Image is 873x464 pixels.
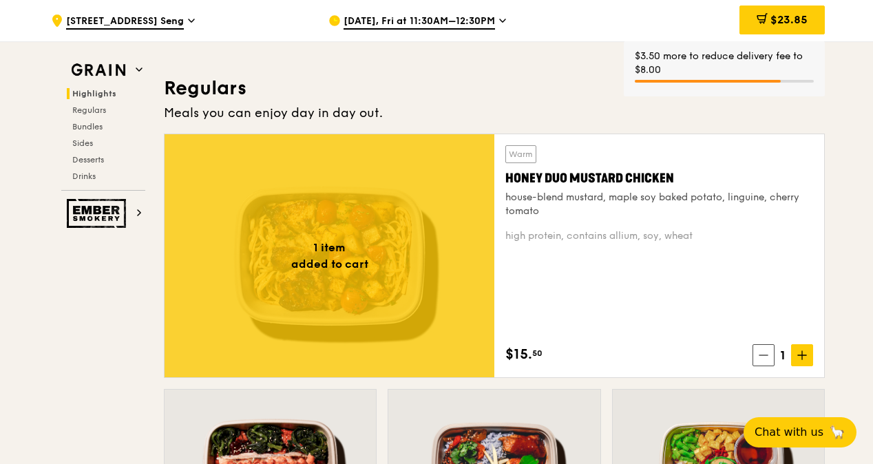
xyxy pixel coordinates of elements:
[72,155,104,165] span: Desserts
[775,346,791,365] span: 1
[505,145,536,163] div: Warm
[67,199,130,228] img: Ember Smokery web logo
[72,89,116,98] span: Highlights
[67,58,130,83] img: Grain web logo
[744,417,856,447] button: Chat with us🦙
[505,191,813,218] div: house-blend mustard, maple soy baked potato, linguine, cherry tomato
[505,229,813,243] div: high protein, contains allium, soy, wheat
[66,14,184,30] span: [STREET_ADDRESS] Seng
[72,105,106,115] span: Regulars
[635,50,814,77] div: $3.50 more to reduce delivery fee to $8.00
[72,122,103,131] span: Bundles
[755,424,823,441] span: Chat with us
[532,348,543,359] span: 50
[829,424,845,441] span: 🦙
[505,169,813,188] div: Honey Duo Mustard Chicken
[164,76,825,101] h3: Regulars
[505,344,532,365] span: $15.
[164,103,825,123] div: Meals you can enjoy day in day out.
[770,13,808,26] span: $23.85
[72,171,96,181] span: Drinks
[72,138,93,148] span: Sides
[344,14,495,30] span: [DATE], Fri at 11:30AM–12:30PM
